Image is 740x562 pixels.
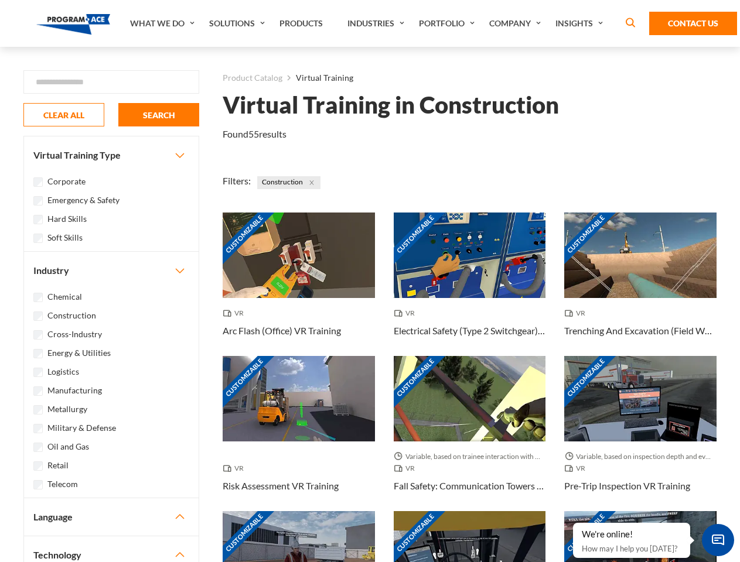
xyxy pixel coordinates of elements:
[24,136,199,174] button: Virtual Training Type
[47,290,82,303] label: Chemical
[47,365,79,378] label: Logistics
[47,347,111,359] label: Energy & Utilities
[47,440,89,453] label: Oil and Gas
[33,386,43,396] input: Manufacturing
[33,293,43,302] input: Chemical
[223,70,282,85] a: Product Catalog
[564,213,717,356] a: Customizable Thumbnail - Trenching And Excavation (Field Work) VR Training VR Trenching And Excav...
[248,128,259,139] em: 55
[649,12,737,35] a: Contact Us
[223,127,287,141] p: Found results
[257,176,320,189] span: Construction
[702,524,734,556] span: Chat Widget
[33,480,43,489] input: Telecom
[223,70,717,85] nav: breadcrumb
[47,403,87,416] label: Metallurgy
[305,176,318,189] button: Close
[223,356,375,511] a: Customizable Thumbnail - Risk Assessment VR Training VR Risk Assessment VR Training
[223,213,375,356] a: Customizable Thumbnail - Arc Flash (Office) VR Training VR Arc Flash (Office) VR Training
[394,307,420,319] span: VR
[394,451,546,462] span: Variable, based on trainee interaction with each section.
[564,307,590,319] span: VR
[564,462,590,474] span: VR
[282,70,353,85] li: Virtual Training
[33,443,43,452] input: Oil and Gas
[33,405,43,414] input: Metallurgy
[394,462,420,474] span: VR
[24,498,199,536] button: Language
[36,14,111,35] img: Program-Ace
[33,330,43,340] input: Cross-Industry
[33,234,43,243] input: Soft Skills
[394,324,546,338] h3: Electrical Safety (Type 2 Switchgear) VR Training
[582,529,681,540] div: We're online!
[223,479,339,493] h3: Risk Assessment VR Training
[223,462,248,474] span: VR
[47,309,96,322] label: Construction
[47,175,86,188] label: Corporate
[47,459,69,472] label: Retail
[33,196,43,205] input: Emergency & Safety
[33,424,43,433] input: Military & Defense
[223,324,341,338] h3: Arc Flash (Office) VR Training
[33,349,43,358] input: Energy & Utilities
[33,461,43,471] input: Retail
[33,177,43,187] input: Corporate
[223,307,248,319] span: VR
[223,95,559,115] h1: Virtual Training in Construction
[223,175,251,186] span: Filters:
[47,213,87,225] label: Hard Skills
[564,324,717,338] h3: Trenching And Excavation (Field Work) VR Training
[47,231,83,244] label: Soft Skills
[33,215,43,224] input: Hard Skills
[394,479,546,493] h3: Fall Safety: Communication Towers VR Training
[23,103,104,126] button: CLEAR ALL
[47,478,78,491] label: Telecom
[47,328,102,341] label: Cross-Industry
[564,356,717,511] a: Customizable Thumbnail - Pre-Trip Inspection VR Training Variable, based on inspection depth and ...
[564,479,690,493] h3: Pre-Trip Inspection VR Training
[33,311,43,321] input: Construction
[564,451,717,462] span: Variable, based on inspection depth and event interaction.
[582,542,681,556] p: How may I help you [DATE]?
[47,421,116,434] label: Military & Defense
[47,384,102,397] label: Manufacturing
[394,213,546,356] a: Customizable Thumbnail - Electrical Safety (Type 2 Switchgear) VR Training VR Electrical Safety (...
[394,356,546,511] a: Customizable Thumbnail - Fall Safety: Communication Towers VR Training Variable, based on trainee...
[47,194,120,207] label: Emergency & Safety
[33,368,43,377] input: Logistics
[24,252,199,289] button: Industry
